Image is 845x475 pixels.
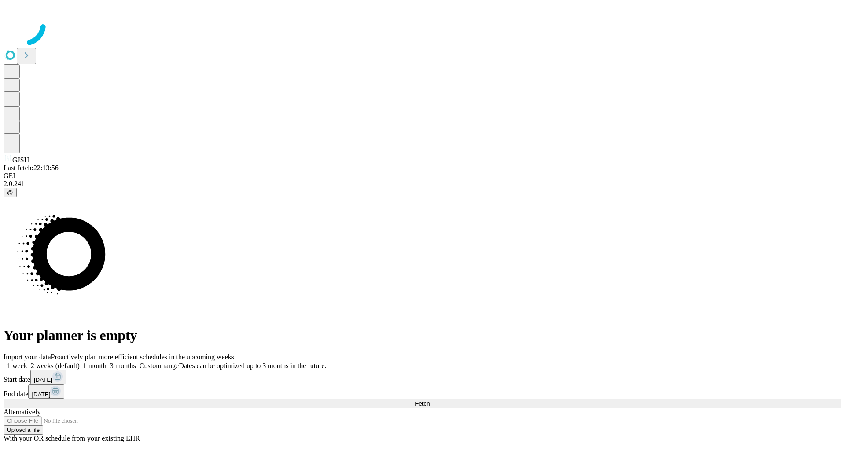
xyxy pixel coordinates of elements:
[4,370,841,384] div: Start date
[4,188,17,197] button: @
[4,408,40,416] span: Alternatively
[30,370,66,384] button: [DATE]
[4,164,59,172] span: Last fetch: 22:13:56
[12,156,29,164] span: GJSH
[4,399,841,408] button: Fetch
[4,384,841,399] div: End date
[51,353,236,361] span: Proactively plan more efficient schedules in the upcoming weeks.
[4,425,43,435] button: Upload a file
[4,353,51,361] span: Import your data
[83,362,107,369] span: 1 month
[32,391,50,398] span: [DATE]
[31,362,80,369] span: 2 weeks (default)
[179,362,326,369] span: Dates can be optimized up to 3 months in the future.
[140,362,179,369] span: Custom range
[34,376,52,383] span: [DATE]
[7,189,13,196] span: @
[110,362,136,369] span: 3 months
[7,362,27,369] span: 1 week
[28,384,64,399] button: [DATE]
[4,327,841,343] h1: Your planner is empty
[415,400,430,407] span: Fetch
[4,180,841,188] div: 2.0.241
[4,435,140,442] span: With your OR schedule from your existing EHR
[4,172,841,180] div: GEI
